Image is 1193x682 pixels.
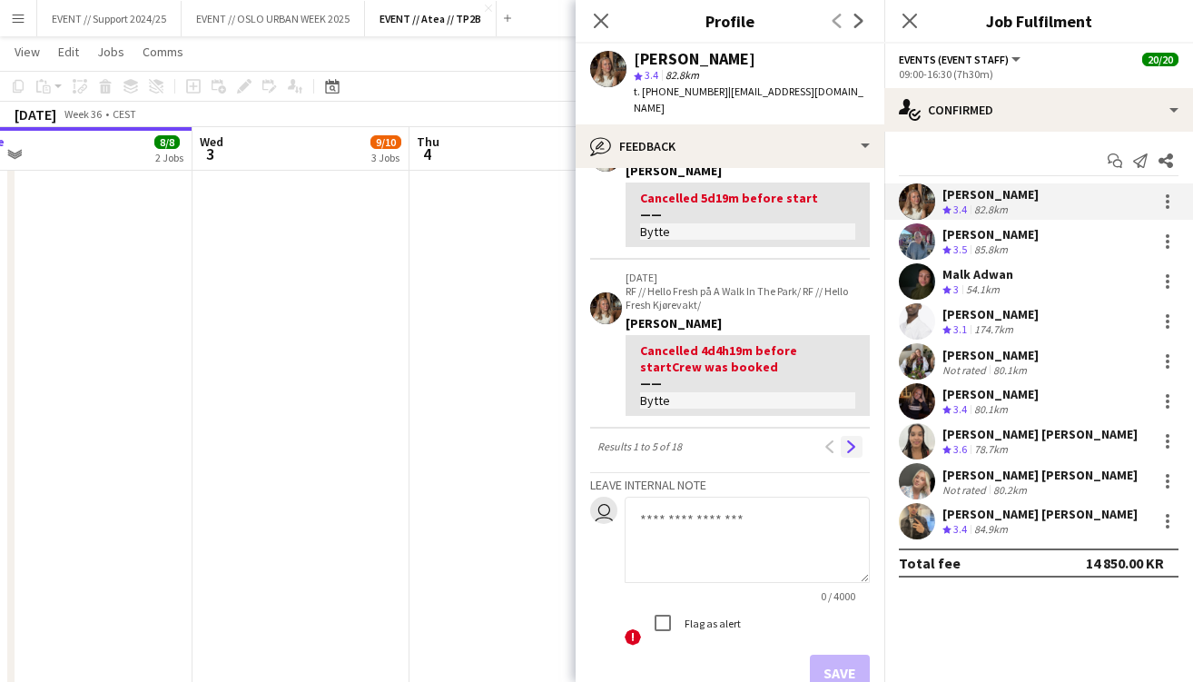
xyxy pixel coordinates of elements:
span: 9/10 [370,135,401,149]
span: Edit [58,44,79,60]
span: | [EMAIL_ADDRESS][DOMAIN_NAME] [634,84,863,114]
div: 85.8km [971,242,1011,258]
a: Edit [51,40,86,64]
span: 3.4 [953,402,967,416]
h3: Profile [576,9,884,33]
div: [PERSON_NAME] [942,386,1039,402]
div: Cancelled 5d19m before start [640,190,855,222]
span: 3 [197,143,223,164]
div: Not rated [942,483,990,497]
span: Week 36 [60,107,105,121]
span: 3.4 [645,68,658,82]
div: [PERSON_NAME] [634,51,755,67]
h3: Job Fulfilment [884,9,1193,33]
div: Bytte [640,223,855,240]
button: EVENT // Atea // TP2B [365,1,497,36]
div: 14 850.00 KR [1086,554,1164,572]
span: Comms [143,44,183,60]
p: [DATE] [626,271,870,284]
span: View [15,44,40,60]
div: Not rated [942,363,990,377]
div: Malk Adwan [942,266,1013,282]
span: 3.1 [953,322,967,336]
div: 54.1km [962,282,1003,298]
span: 3.6 [953,442,967,456]
div: [PERSON_NAME] [PERSON_NAME] [942,467,1138,483]
span: 3.4 [953,203,967,216]
span: ! [625,629,641,646]
span: 3.5 [953,242,967,256]
div: 174.7km [971,322,1017,338]
a: Comms [135,40,191,64]
span: Thu [417,133,439,150]
div: [PERSON_NAME] [942,186,1039,203]
div: 80.1km [971,402,1011,418]
div: [PERSON_NAME] [626,163,870,179]
div: Confirmed [884,88,1193,132]
button: EVENT // OSLO URBAN WEEK 2025 [182,1,365,36]
div: 80.2km [990,483,1030,497]
span: 0 / 4000 [806,589,870,603]
span: 4 [414,143,439,164]
button: EVENT // Support 2024/25 [37,1,182,36]
div: Cancelled 4d4h19m before start Crew was booked [640,342,855,392]
span: 8/8 [154,135,180,149]
label: Flag as alert [681,617,741,630]
div: [PERSON_NAME] [942,347,1039,363]
div: 82.8km [971,203,1011,218]
a: Jobs [90,40,132,64]
span: 3.4 [953,522,967,536]
div: Feedback [576,124,884,168]
span: 20/20 [1142,53,1178,66]
a: View [7,40,47,64]
span: t. [PHONE_NUMBER] [634,84,728,98]
p: RF // Hello Fresh på A Walk In The Park/ RF // Hello Fresh Kjørevakt/ [626,284,870,311]
div: 3 Jobs [371,151,400,164]
span: Wed [200,133,223,150]
span: 3 [953,282,959,296]
div: [PERSON_NAME] [PERSON_NAME] [942,506,1138,522]
div: Bytte [640,392,855,409]
span: Results 1 to 5 of 18 [590,440,689,453]
button: Events (Event Staff) [899,53,1023,66]
h3: Leave internal note [590,477,870,493]
span: 82.8km [662,68,703,82]
div: 78.7km [971,442,1011,458]
span: Events (Event Staff) [899,53,1009,66]
div: [PERSON_NAME] [PERSON_NAME] [942,426,1138,442]
div: [PERSON_NAME] [626,315,870,331]
span: Jobs [97,44,124,60]
div: 09:00-16:30 (7h30m) [899,67,1178,81]
div: Total fee [899,554,961,572]
div: 84.9km [971,522,1011,538]
div: 2 Jobs [155,151,183,164]
div: [DATE] [15,105,56,124]
div: 80.1km [990,363,1030,377]
div: CEST [113,107,136,121]
div: [PERSON_NAME] [942,306,1039,322]
div: [PERSON_NAME] [942,226,1039,242]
